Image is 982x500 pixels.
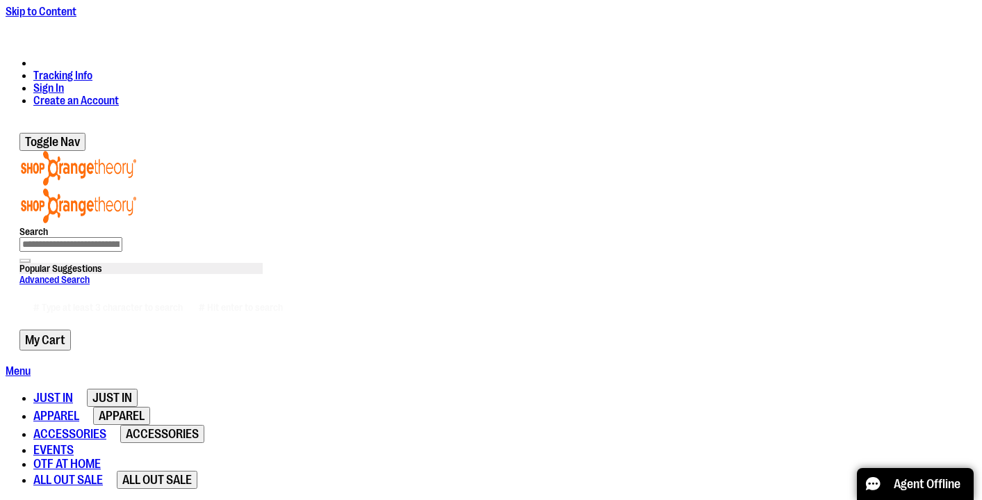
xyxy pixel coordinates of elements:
a: Skip to Content [6,6,76,18]
span: ACCESSORIES [126,427,199,441]
img: Shop Orangetheory [19,188,138,223]
span: Toggle Nav [25,135,80,149]
img: Shop Orangetheory [19,151,138,186]
span: My Cart [25,333,65,347]
span: # Type at least 3 character to search [33,302,183,313]
span: ALL OUT SALE [33,473,103,487]
span: OTF AT HOME [33,457,101,471]
span: Agent Offline [894,477,960,491]
a: Tracking Info [33,70,92,82]
div: Popular Suggestions [19,263,263,274]
a: Create an Account [33,95,119,107]
a: Sign In [33,82,64,95]
button: My Cart [19,330,71,350]
span: APPAREL [99,409,145,423]
a: Advanced Search [19,274,90,285]
span: JUST IN [92,391,132,405]
span: JUST IN [33,391,73,405]
span: EVENTS [33,443,74,457]
span: # Hit enter to search [199,302,283,313]
span: ACCESSORIES [33,427,106,441]
button: Search [19,259,31,263]
a: Details [550,18,582,31]
a: Menu [6,365,31,378]
button: Toggle Nav [19,133,85,151]
div: Promotional banner [6,18,976,46]
span: ALL OUT SALE [122,473,192,487]
span: APPAREL [33,409,79,423]
p: FREE Shipping, orders over $150. [400,18,582,31]
span: Search [19,226,48,237]
button: Agent Offline [857,468,974,500]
